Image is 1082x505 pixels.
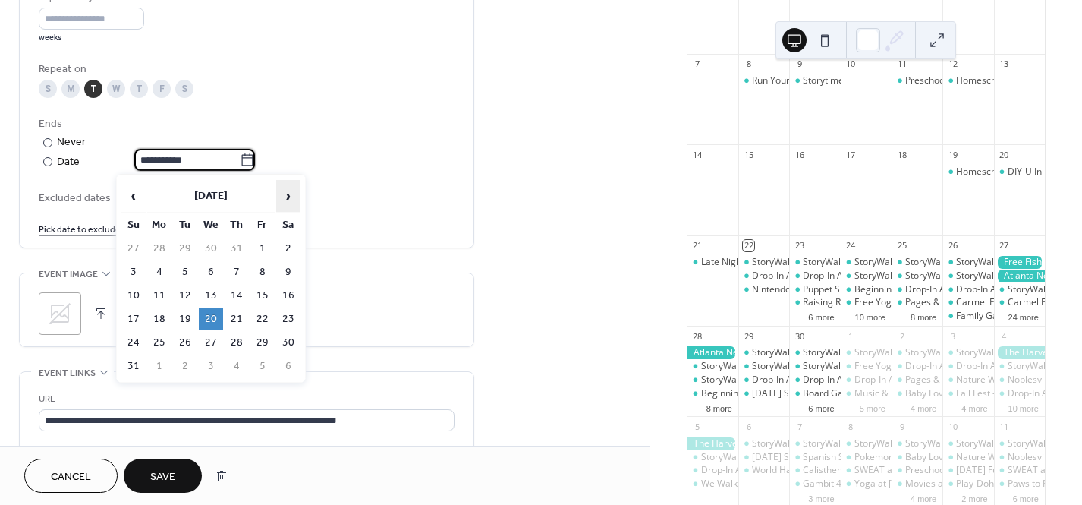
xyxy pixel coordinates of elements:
td: 19 [173,308,197,330]
div: 9 [896,421,907,432]
td: 9 [276,261,300,283]
div: T [130,80,148,98]
td: 14 [225,285,249,307]
div: StoryWalk - [GEOGRAPHIC_DATA] Fishers [752,360,926,373]
div: Yoga at [GEOGRAPHIC_DATA][PERSON_NAME] [854,478,1052,491]
td: 31 [225,238,249,260]
div: Drop-In Activity: Wire Sculptures - [GEOGRAPHIC_DATA] [803,374,1038,387]
td: 6 [276,355,300,377]
div: Monday Story Time - Westfield Library [738,387,789,400]
button: 6 more [802,401,840,414]
div: Noblesville Farmers Market - Federal Hill Commons [994,374,1045,387]
div: Drop-In Activity: Wire Sculptures - Fishers Library [738,270,789,282]
div: 7 [794,421,805,432]
div: 4 [999,330,1010,342]
th: [DATE] [147,180,275,213]
div: StoryWalk - Prather Park Carmel [892,437,942,450]
div: StoryWalk - Prather Park Carmel [687,360,738,373]
div: Drop-In Activity: Wire Sculptures - Fishers Library [892,283,942,296]
div: Carmel Food Truck Nights - Ginther Green [942,296,993,309]
div: StoryWalk - Prather Park Carmel [841,346,892,359]
div: 11 [896,58,907,70]
div: Pages & Play - Providence Home + Garden [892,374,942,387]
div: StoryWalk - [GEOGRAPHIC_DATA] Fishers [854,270,1029,282]
div: Nintendo Switch Game Night - [GEOGRAPHIC_DATA] [752,283,973,296]
div: Drop-In Activity: Wire Sculptures - Fishers Library [789,270,840,282]
div: StoryWalk - Prather Park Carmel [687,451,738,464]
div: Nature Walks - Grand Junction Plaza [942,451,993,464]
span: Cancel [51,469,91,485]
td: 13 [199,285,223,307]
div: 1 [845,330,857,342]
div: 22 [743,240,754,251]
td: 4 [147,261,171,283]
td: 18 [147,308,171,330]
div: Drop-In Activity: Wire Sculptures - Fishers Library [942,283,993,296]
div: Puppet Show - [GEOGRAPHIC_DATA] [803,283,957,296]
div: 2 [896,330,907,342]
div: URL [39,391,451,407]
div: StoryWalk - [GEOGRAPHIC_DATA] Fishers [803,360,977,373]
a: Cancel [24,459,118,493]
div: StoryWalk - [PERSON_NAME][GEOGRAPHIC_DATA] [701,451,914,464]
div: World Habitat Day Tree Planting 2025 [752,464,911,477]
div: Friday Funday - Westfield Library [942,464,993,477]
div: 28 [692,330,703,342]
th: Th [225,214,249,236]
div: T [84,80,102,98]
div: StoryWalk - Prather Park Carmel [942,256,993,269]
div: Calisthenics and Core - [PERSON_NAME][GEOGRAPHIC_DATA] [803,464,1065,477]
th: We [199,214,223,236]
td: 29 [173,238,197,260]
div: Drop-In Activity: Wire Sculptures - Fishers Library [892,360,942,373]
div: Calisthenics and Core - Prather Park [789,464,840,477]
div: Noblesville Farmers Market - Federal Hill Commons [994,451,1045,464]
div: 30 [794,330,805,342]
div: 6 [743,421,754,432]
div: Homeschool Hikers - Cool Creek Nature Center [942,74,993,87]
div: [DATE] Story Time - [GEOGRAPHIC_DATA] [752,387,929,400]
td: 7 [225,261,249,283]
div: 26 [947,240,958,251]
td: 2 [276,238,300,260]
div: StoryWalk - Cumberland Park Fishers [738,360,789,373]
div: StoryWalk - Cumberland Park Fishers [892,270,942,282]
td: 3 [121,261,146,283]
div: Pokemon Trading Hour - [GEOGRAPHIC_DATA] [854,451,1052,464]
div: Yoga at Osprey Pointe Pavilion - Morse Park [841,478,892,491]
div: Drop-In Activity: Wire Sculptures - Fishers Library [841,374,892,387]
button: 8 more [700,401,738,414]
div: We Walk Indy - Geist Marina [687,478,738,491]
button: 4 more [904,401,942,414]
div: Ends [39,116,451,132]
td: 23 [276,308,300,330]
div: M [61,80,80,98]
td: 11 [147,285,171,307]
td: 21 [225,308,249,330]
td: 5 [250,355,275,377]
div: 23 [794,240,805,251]
td: 24 [121,332,146,354]
div: Baby Love Story Time - Westfield Library [892,387,942,400]
div: Drop-In Activity: Wire Sculptures - [GEOGRAPHIC_DATA] [752,374,987,387]
div: Baby Love Story Time - Westfield Library [892,451,942,464]
div: 24 [845,240,857,251]
div: StoryWalk - [PERSON_NAME][GEOGRAPHIC_DATA] [752,437,965,450]
button: Save [124,459,202,493]
div: StoryWalk - [GEOGRAPHIC_DATA] Fishers [905,270,1080,282]
div: StoryWalk - Prather Park Carmel [942,346,993,359]
div: Free Fishing Day - State of Indiana [994,256,1045,269]
div: Late Night on Main - Main Street Carmel [687,256,738,269]
div: weeks [39,33,144,43]
th: Mo [147,214,171,236]
div: 20 [999,149,1010,160]
button: 3 more [802,491,840,504]
div: The Harvest Moon Festival - Main Street Sheridan [687,437,738,450]
div: Gambit 425 - Carmel Library [789,478,840,491]
div: Drop-In Activity: Wire Sculptures - [GEOGRAPHIC_DATA] [803,270,1038,282]
button: 10 more [849,310,892,323]
div: Late Night on [GEOGRAPHIC_DATA] [701,256,851,269]
div: 12 [947,58,958,70]
div: StoryWalk - Prather Park Carmel [994,437,1045,450]
div: DIY-U In-Store Kids Workshops - Lowe's [994,166,1045,178]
